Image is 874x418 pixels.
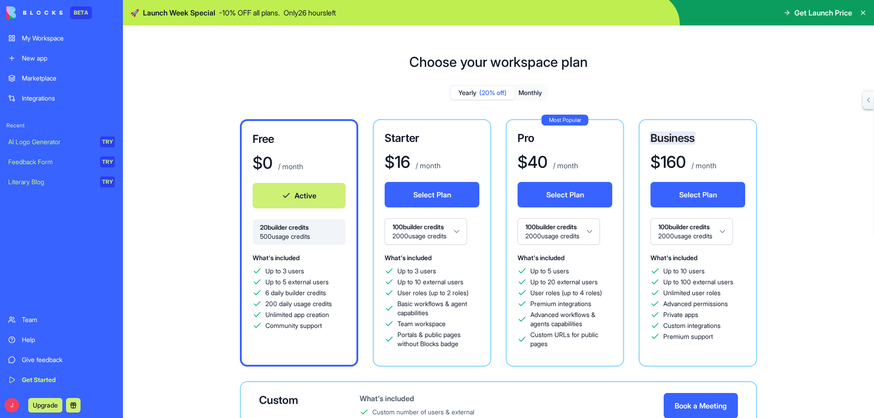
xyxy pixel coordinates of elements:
[518,153,548,171] h1: $ 40
[28,398,62,413] button: Upgrade
[385,131,479,146] h3: Starter
[260,223,338,232] span: 20 builder credits
[100,156,115,167] div: TRY
[397,288,468,297] span: User roles (up to 2 roles)
[518,131,612,146] h3: Pro
[100,176,115,187] div: TRY
[8,177,94,186] div: Literary Blog
[265,288,326,297] span: 6 daily builder credits
[265,310,329,319] span: Unlimited app creation
[663,288,721,297] span: Unlimited user roles
[22,315,115,324] div: Team
[551,160,578,171] p: / month
[530,277,598,287] span: Up to 20 external users
[22,355,115,364] div: Give feedback
[414,160,441,171] p: / month
[663,321,721,330] span: Custom integrations
[514,86,546,100] button: Monthly
[6,6,92,19] a: BETA
[260,232,338,241] span: 500 usage credits
[530,330,612,348] span: Custom URLs for public pages
[22,34,115,43] div: My Workspace
[690,160,716,171] p: / month
[3,122,120,129] span: Recent
[542,115,589,126] div: Most Popular
[518,254,564,262] span: What's included
[22,375,115,384] div: Get Started
[253,132,346,146] h3: Free
[397,267,436,276] span: Up to 3 users
[284,7,336,18] p: Only 26 hours left
[650,153,686,171] h1: $ 160
[385,153,410,171] h1: $ 16
[663,267,705,276] span: Up to 10 users
[397,319,446,328] span: Team workspace
[397,299,479,317] span: Basic workflows & agent capabilities
[276,161,303,172] p: / month
[8,157,94,166] div: Feedback Form
[663,277,733,287] span: Up to 100 external users
[3,311,120,329] a: Team
[265,277,329,287] span: Up to 5 external users
[397,330,479,348] span: Portals & public pages without Blocks badge
[663,310,698,319] span: Private apps
[479,88,507,97] span: (20% off)
[530,299,591,308] span: Premium integrations
[3,371,120,389] a: Get Started
[360,393,487,404] div: What's included
[28,400,62,409] a: Upgrade
[3,331,120,349] a: Help
[385,254,432,262] span: What's included
[265,267,304,276] span: Up to 3 users
[22,54,115,63] div: New app
[8,137,94,146] div: AI Logo Generator
[100,136,115,147] div: TRY
[663,299,728,308] span: Advanced permissions
[265,299,332,308] span: 200 daily usage credits
[265,321,322,330] span: Community support
[650,182,745,207] button: Select Plan
[143,7,215,18] span: Launch Week Special
[409,54,588,70] h1: Choose your workspace plan
[794,7,852,18] span: Get Launch Price
[518,182,612,207] button: Select Plan
[3,173,120,191] a: Literary BlogTRY
[22,74,115,83] div: Marketplace
[385,182,479,207] button: Select Plan
[650,131,696,145] span: Business
[3,69,120,87] a: Marketplace
[6,6,63,19] img: logo
[253,183,346,208] button: Active
[650,254,697,262] span: What's included
[451,86,514,100] button: Yearly
[5,398,19,413] span: J
[397,277,463,287] span: Up to 10 external users
[22,94,115,103] div: Integrations
[3,89,120,107] a: Integrations
[130,7,139,18] span: 🚀
[530,267,569,276] span: Up to 5 users
[530,288,602,297] span: User roles (up to 4 roles)
[70,6,92,19] div: BETA
[253,254,300,262] span: What's included
[22,335,115,344] div: Help
[3,133,120,151] a: AI Logo GeneratorTRY
[253,154,273,172] h1: $ 0
[3,49,120,67] a: New app
[3,351,120,369] a: Give feedback
[530,310,612,328] span: Advanced workflows & agents capabilities
[259,393,330,408] div: Custom
[3,153,120,171] a: Feedback FormTRY
[663,332,713,341] span: Premium support
[219,7,280,18] p: - 10 % OFF all plans.
[3,29,120,47] a: My Workspace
